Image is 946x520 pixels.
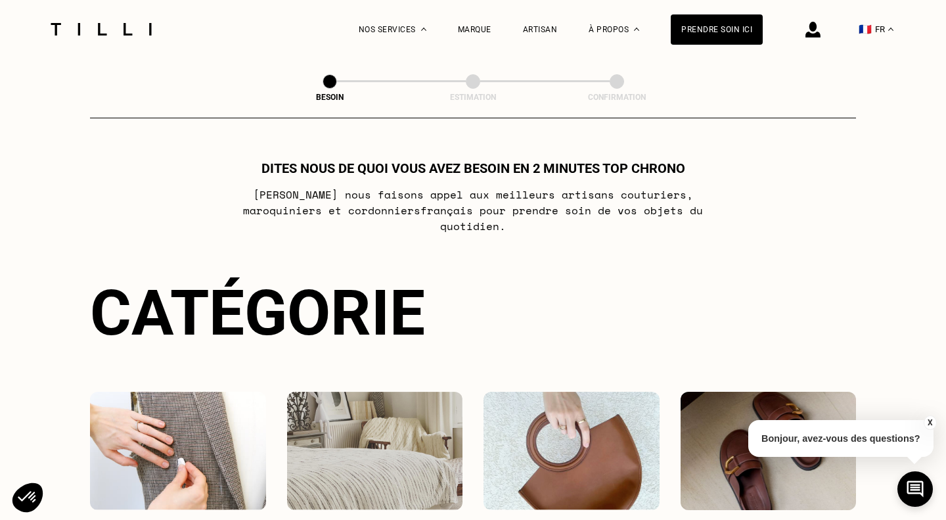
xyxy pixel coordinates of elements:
span: 🇫🇷 [859,23,872,35]
img: Logo du service de couturière Tilli [46,23,156,35]
img: Menu déroulant à propos [634,28,639,31]
img: icône connexion [805,22,821,37]
div: Catégorie [90,276,856,350]
img: Vêtements [90,392,266,510]
button: X [923,415,936,430]
h1: Dites nous de quoi vous avez besoin en 2 minutes top chrono [261,160,685,176]
p: Bonjour, avez-vous des questions? [748,420,934,457]
div: Estimation [407,93,539,102]
div: Confirmation [551,93,683,102]
p: [PERSON_NAME] nous faisons appel aux meilleurs artisans couturiers , maroquiniers et cordonniers ... [213,187,734,234]
a: Prendre soin ici [671,14,763,45]
img: Chaussures [681,392,857,510]
img: Menu déroulant [421,28,426,31]
img: Intérieur [287,392,463,510]
div: Besoin [264,93,395,102]
img: menu déroulant [888,28,893,31]
a: Artisan [523,25,558,34]
a: Marque [458,25,491,34]
img: Accessoires [484,392,660,510]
